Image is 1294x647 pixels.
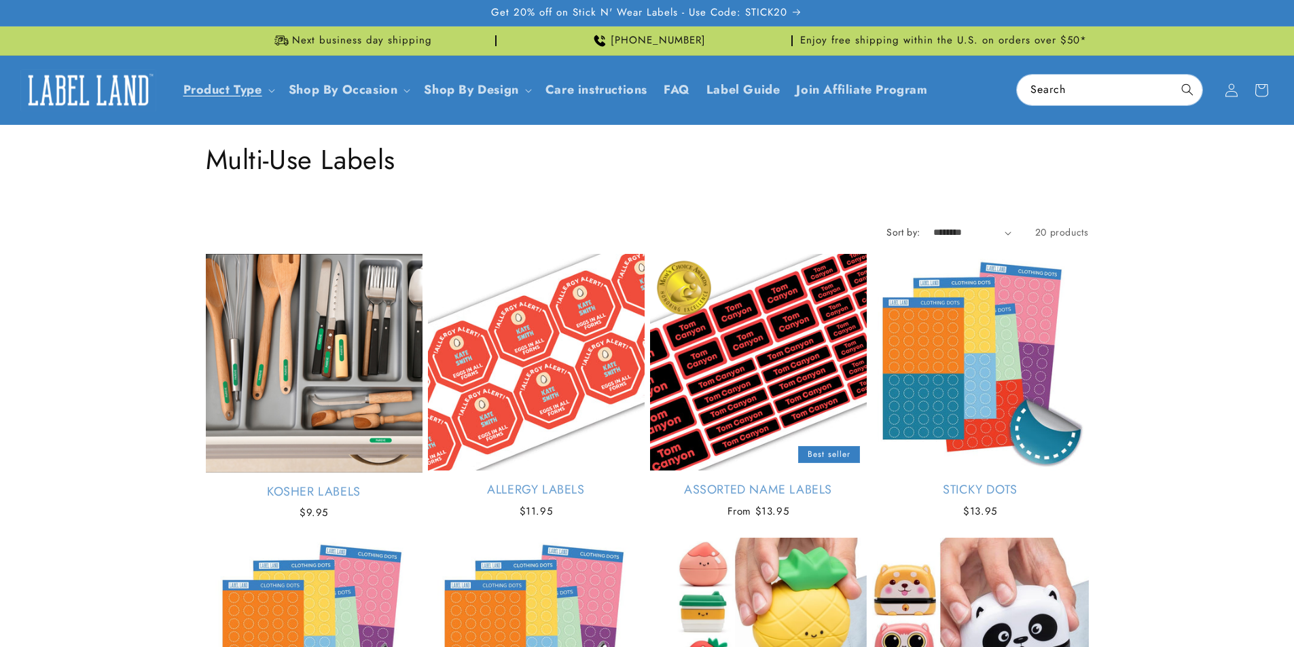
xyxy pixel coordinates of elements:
span: Label Guide [706,82,780,98]
summary: Product Type [175,74,281,106]
div: Announcement [798,26,1089,55]
a: Allergy Labels [428,482,645,498]
span: Next business day shipping [292,34,432,48]
span: 20 products [1035,225,1089,239]
div: Announcement [206,26,497,55]
a: FAQ [655,74,698,106]
a: Label Guide [698,74,789,106]
span: [PHONE_NUMBER] [611,34,706,48]
img: Label Land [20,69,156,111]
span: Enjoy free shipping within the U.S. on orders over $50* [800,34,1087,48]
a: Care instructions [537,74,655,106]
span: Join Affiliate Program [796,82,927,98]
a: Kosher Labels [206,484,423,500]
span: Shop By Occasion [289,82,398,98]
a: Assorted Name Labels [650,482,867,498]
a: Sticky Dots [872,482,1089,498]
summary: Shop By Design [416,74,537,106]
span: Get 20% off on Stick N' Wear Labels - Use Code: STICK20 [491,6,787,20]
button: Search [1172,75,1202,105]
span: Care instructions [545,82,647,98]
span: FAQ [664,82,690,98]
a: Label Land [16,64,162,116]
a: Shop By Design [424,81,518,98]
div: Announcement [502,26,793,55]
a: Join Affiliate Program [788,74,935,106]
label: Sort by: [886,225,920,239]
a: Product Type [183,81,262,98]
h1: Multi-Use Labels [206,142,1089,177]
summary: Shop By Occasion [281,74,416,106]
